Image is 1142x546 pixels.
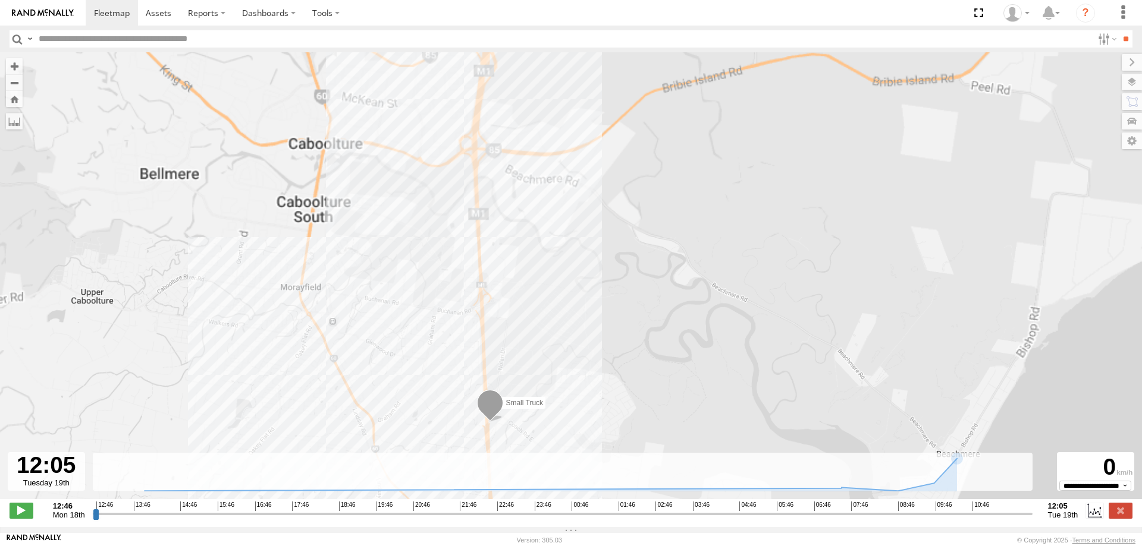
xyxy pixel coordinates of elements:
span: Small Truck [506,399,543,407]
span: 21:46 [460,501,476,511]
span: 18:46 [339,501,356,511]
span: 02:46 [655,501,672,511]
label: Play/Stop [10,503,33,518]
label: Map Settings [1122,132,1142,149]
span: Tue 19th Aug 2025 [1048,510,1078,519]
span: 15:46 [218,501,234,511]
span: 04:46 [739,501,756,511]
span: 05:46 [777,501,793,511]
span: 08:46 [898,501,915,511]
span: 14:46 [180,501,197,511]
span: 19:46 [376,501,393,511]
span: 22:46 [497,501,514,511]
label: Search Filter Options [1093,30,1119,48]
a: Visit our Website [7,534,61,546]
span: 06:46 [814,501,831,511]
span: 20:46 [413,501,430,511]
span: 07:46 [851,501,868,511]
strong: 12:05 [1048,501,1078,510]
span: 10:46 [972,501,989,511]
img: rand-logo.svg [12,9,74,17]
button: Zoom out [6,74,23,91]
span: 12:46 [96,501,113,511]
div: © Copyright 2025 - [1017,536,1135,544]
label: Close [1109,503,1132,518]
label: Measure [6,113,23,130]
span: 17:46 [292,501,309,511]
span: 16:46 [255,501,272,511]
span: 01:46 [619,501,635,511]
button: Zoom Home [6,91,23,107]
i: ? [1076,4,1095,23]
label: Search Query [25,30,34,48]
span: Mon 18th Aug 2025 [53,510,85,519]
div: Laura Van Bruggen [999,4,1034,22]
a: Terms and Conditions [1072,536,1135,544]
strong: 12:46 [53,501,85,510]
span: 03:46 [693,501,710,511]
div: Version: 305.03 [517,536,562,544]
span: 23:46 [535,501,551,511]
div: 0 [1059,454,1132,481]
span: 00:46 [572,501,588,511]
span: 13:46 [134,501,150,511]
span: 09:46 [936,501,952,511]
button: Zoom in [6,58,23,74]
